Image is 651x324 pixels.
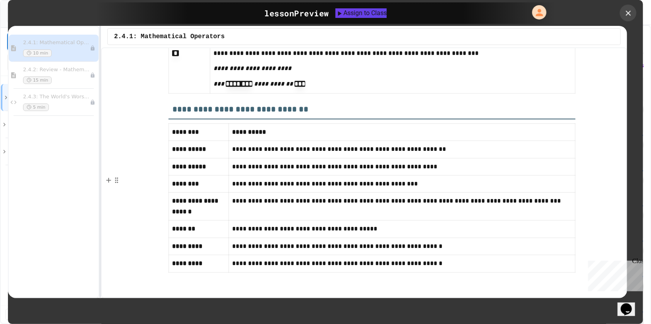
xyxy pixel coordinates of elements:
[114,32,225,41] span: 2.4.1: Mathematical Operators
[23,66,90,73] span: 2.4.2: Review - Mathematical Operators
[335,8,387,18] button: Assign to Class
[618,292,643,316] iframe: chat widget
[23,94,90,100] span: 2.4.3: The World's Worst Farmer's Market
[23,39,90,46] span: 2.4.1: Mathematical Operators
[23,103,49,111] span: 5 min
[23,49,52,57] span: 10 min
[90,72,95,78] div: Unpublished
[524,3,548,21] div: My Account
[264,7,329,19] div: lesson Preview
[90,100,95,105] div: Unpublished
[23,76,52,84] span: 15 min
[3,3,55,51] div: Chat with us now!Close
[90,45,95,51] div: Unpublished
[585,258,643,291] iframe: chat widget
